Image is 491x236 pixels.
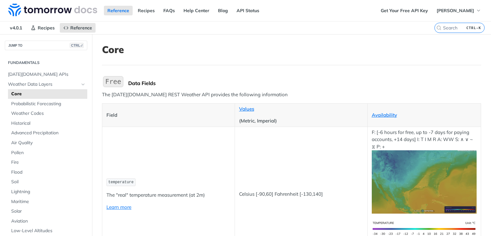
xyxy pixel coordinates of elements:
a: Soil [8,177,87,187]
p: Celsius [-90,60] Fahrenheit [-130,140] [239,191,363,198]
span: Weather Data Layers [8,81,79,88]
p: The "real" temperature measurement (at 2m) [106,192,230,199]
span: Low-Level Altitudes [11,228,86,234]
span: Air Quality [11,140,86,146]
kbd: CTRL-K [465,25,483,31]
span: Expand image [372,225,477,231]
a: Fire [8,158,87,167]
span: CTRL-/ [70,43,84,48]
h2: Fundamentals [5,60,87,66]
a: Pollen [8,148,87,158]
a: Solar [8,207,87,216]
p: The [DATE][DOMAIN_NAME] REST Weather API provides the following information [102,91,481,98]
p: F: [-6 hours for free, up to -7 days for paying accounts, +14 days] I: T I M R A: WW S: ∧ ∨ ~ ⧖ P: + [372,129,477,214]
span: Lightning [11,189,86,195]
span: Probabilistic Forecasting [11,101,86,107]
span: Aviation [11,218,86,224]
a: Values [239,106,254,112]
a: Lightning [8,187,87,197]
div: Data Fields [128,80,481,86]
button: Hide subpages for Weather Data Layers [81,82,86,87]
span: Fire [11,159,86,166]
span: Maritime [11,199,86,205]
span: Pollen [11,150,86,156]
svg: Search [436,25,441,30]
span: temperature [108,180,134,185]
span: Reference [70,25,92,31]
a: Reference [60,23,96,33]
span: v4.0.1 [6,23,26,33]
a: Air Quality [8,138,87,148]
a: Historical [8,119,87,128]
a: Aviation [8,216,87,226]
a: API Status [233,6,263,15]
a: Advanced Precipitation [8,128,87,138]
a: Core [8,89,87,99]
a: Blog [214,6,231,15]
a: [DATE][DOMAIN_NAME] APIs [5,70,87,79]
span: Historical [11,120,86,127]
button: [PERSON_NAME] [433,6,485,15]
p: Field [106,112,230,119]
a: Maritime [8,197,87,207]
span: Advanced Precipitation [11,130,86,136]
a: Weather Codes [8,109,87,118]
a: Probabilistic Forecasting [8,99,87,109]
a: Help Center [180,6,213,15]
p: (Metric, Imperial) [239,117,363,125]
a: Get Your Free API Key [377,6,432,15]
a: Availability [372,112,397,118]
a: Reference [104,6,133,15]
span: Flood [11,169,86,176]
span: Expand image [372,178,477,185]
a: Flood [8,168,87,177]
span: [DATE][DOMAIN_NAME] APIs [8,71,86,78]
span: Recipes [38,25,55,31]
a: Recipes [27,23,58,33]
span: [PERSON_NAME] [437,8,474,13]
span: Solar [11,208,86,215]
button: JUMP TOCTRL-/ [5,41,87,50]
span: Soil [11,179,86,185]
span: Core [11,91,86,97]
h1: Core [102,44,481,55]
span: Weather Codes [11,110,86,117]
a: Recipes [134,6,158,15]
img: Tomorrow.io Weather API Docs [8,4,97,16]
a: Learn more [106,204,131,210]
a: FAQs [160,6,178,15]
a: Low-Level Altitudes [8,226,87,236]
a: Weather Data LayersHide subpages for Weather Data Layers [5,80,87,89]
